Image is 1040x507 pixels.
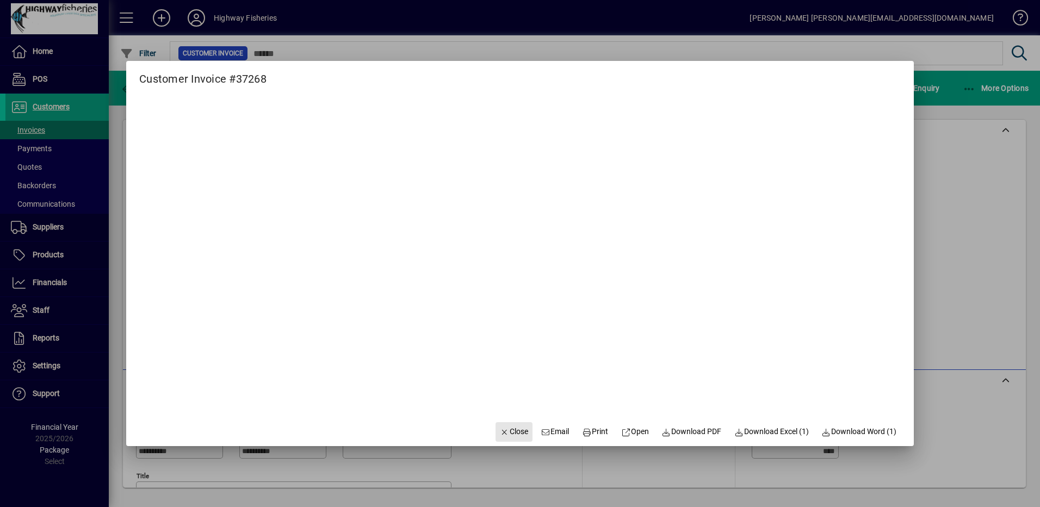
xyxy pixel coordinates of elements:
span: Open [621,426,649,437]
span: Download Excel (1) [734,426,809,437]
span: Download Word (1) [822,426,897,437]
span: Download PDF [662,426,722,437]
span: Email [541,426,569,437]
button: Print [578,422,612,442]
button: Close [496,422,533,442]
button: Email [537,422,574,442]
button: Download Excel (1) [730,422,813,442]
h2: Customer Invoice #37268 [126,61,280,88]
span: Close [500,426,528,437]
button: Download Word (1) [818,422,901,442]
a: Open [617,422,653,442]
a: Download PDF [658,422,726,442]
span: Print [582,426,608,437]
